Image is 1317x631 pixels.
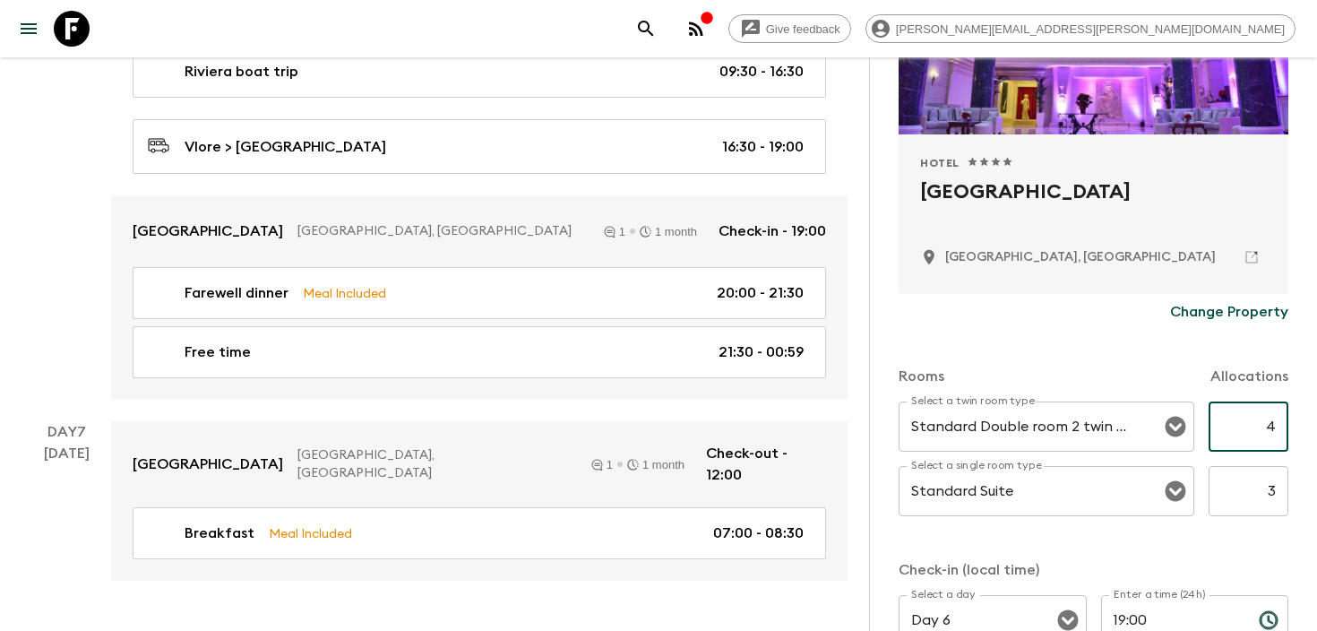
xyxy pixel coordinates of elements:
button: search adventures [628,11,664,47]
a: [GEOGRAPHIC_DATA][GEOGRAPHIC_DATA], [GEOGRAPHIC_DATA]11 monthCheck-out - 12:00 [111,421,848,507]
p: Rooms [899,366,944,387]
div: [DATE] [44,443,90,581]
p: Farewell dinner [185,282,288,304]
p: Day 7 [22,421,111,443]
p: 16:30 - 19:00 [722,136,804,158]
a: Give feedback [728,14,851,43]
p: Breakfast [185,523,254,544]
div: 1 [591,459,613,471]
button: Change Property [1170,294,1288,330]
span: Hotel [920,156,960,170]
label: Select a single room type [911,458,1042,473]
span: Give feedback [756,22,850,36]
p: Check-out - 12:00 [706,443,826,486]
p: Check-in - 19:00 [719,220,826,242]
a: Vlore > [GEOGRAPHIC_DATA]16:30 - 19:00 [133,119,826,174]
p: Vlore > [GEOGRAPHIC_DATA] [185,136,386,158]
p: [GEOGRAPHIC_DATA], [GEOGRAPHIC_DATA] [297,446,570,482]
p: Meal Included [269,523,352,543]
p: Free time [185,341,251,363]
div: 1 [604,226,625,238]
div: 1 month [640,226,697,238]
p: [GEOGRAPHIC_DATA] [133,220,283,242]
p: Tirana, Albania [945,248,1216,266]
button: menu [11,11,47,47]
h2: [GEOGRAPHIC_DATA] [920,177,1267,235]
button: Open [1163,414,1188,439]
p: 09:30 - 16:30 [719,61,804,82]
a: [GEOGRAPHIC_DATA][GEOGRAPHIC_DATA], [GEOGRAPHIC_DATA]11 monthCheck-in - 19:00 [111,195,848,267]
p: [GEOGRAPHIC_DATA], [GEOGRAPHIC_DATA] [297,222,582,240]
p: Change Property [1170,301,1288,323]
a: Free time21:30 - 00:59 [133,326,826,378]
label: Select a day [911,587,975,602]
p: 21:30 - 00:59 [719,341,804,363]
a: Farewell dinnerMeal Included20:00 - 21:30 [133,267,826,319]
p: Meal Included [303,283,386,303]
span: [PERSON_NAME][EMAIL_ADDRESS][PERSON_NAME][DOMAIN_NAME] [886,22,1295,36]
button: Open [1163,479,1188,504]
p: Check-in (local time) [899,559,1288,581]
div: [PERSON_NAME][EMAIL_ADDRESS][PERSON_NAME][DOMAIN_NAME] [865,14,1295,43]
p: Riviera boat trip [185,61,298,82]
p: 20:00 - 21:30 [717,282,804,304]
p: 07:00 - 08:30 [713,523,804,544]
label: Enter a time (24h) [1114,587,1206,602]
a: Riviera boat trip09:30 - 16:30 [133,46,826,98]
p: [GEOGRAPHIC_DATA] [133,454,283,475]
a: BreakfastMeal Included07:00 - 08:30 [133,507,826,559]
label: Select a twin room type [911,393,1035,409]
p: Allocations [1210,366,1288,387]
div: 1 month [627,459,684,471]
